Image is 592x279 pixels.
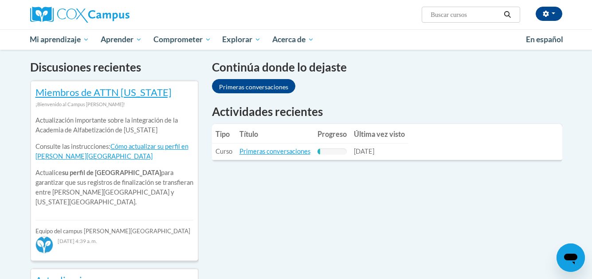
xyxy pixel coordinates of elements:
[35,169,62,176] font: Actualice
[35,86,172,98] a: Miembros de ATTN [US_STATE]
[95,29,148,50] a: Aprender
[212,60,347,74] font: Continúa donde lo dejaste
[222,35,252,44] font: Explorar
[216,130,230,139] font: Tipo
[35,116,178,134] font: Actualización importante sobre la integración de la Academia de Alfabetización de [US_STATE]
[35,143,110,150] font: Consulte las instrucciones:
[58,238,97,244] font: [DATE] 4:39 a. m.
[501,9,514,20] button: Buscar
[30,7,199,23] a: Campus Cox
[430,9,501,20] input: Buscar cursos
[239,130,258,139] font: Título
[35,236,53,254] img: Equipo del campus de Cox
[216,147,232,155] font: Curso
[30,35,81,44] font: Mi aprendizaje
[272,35,306,44] font: Acerca de
[17,29,576,50] div: Menú principal
[536,7,562,21] button: Configuraciones de la cuenta
[520,30,569,49] a: En español
[101,35,133,44] font: Aprender
[35,169,193,206] font: para garantizar que sus registros de finalización se transfieran entre [PERSON_NAME][GEOGRAPHIC_D...
[24,29,95,50] a: Mi aprendizaje
[354,130,405,139] font: Última vez visto
[35,227,190,235] font: Equipo del campus [PERSON_NAME][GEOGRAPHIC_DATA]
[35,101,125,107] font: ¡Bienvenido al Campus [PERSON_NAME]!
[354,147,374,155] font: [DATE]
[267,29,320,50] a: Acerca de
[557,243,585,272] iframe: Botón para iniciar la ventana de mensajería
[219,84,288,91] font: Primeras conversaciones
[35,143,188,160] a: Cómo actualizar su perfil en [PERSON_NAME][GEOGRAPHIC_DATA]
[318,148,321,155] div: Progreso, %
[30,60,141,74] font: Discusiones recientes
[62,169,161,176] font: su perfil de [GEOGRAPHIC_DATA]
[30,7,129,23] img: Campus Cox
[239,147,310,155] a: Primeras conversaciones
[153,35,203,44] font: Comprometer
[216,29,267,50] a: Explorar
[212,104,323,119] font: Actividades recientes
[526,35,563,44] font: En español
[148,29,217,50] a: Comprometer
[212,79,295,93] a: Primeras conversaciones
[318,130,347,139] font: Progreso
